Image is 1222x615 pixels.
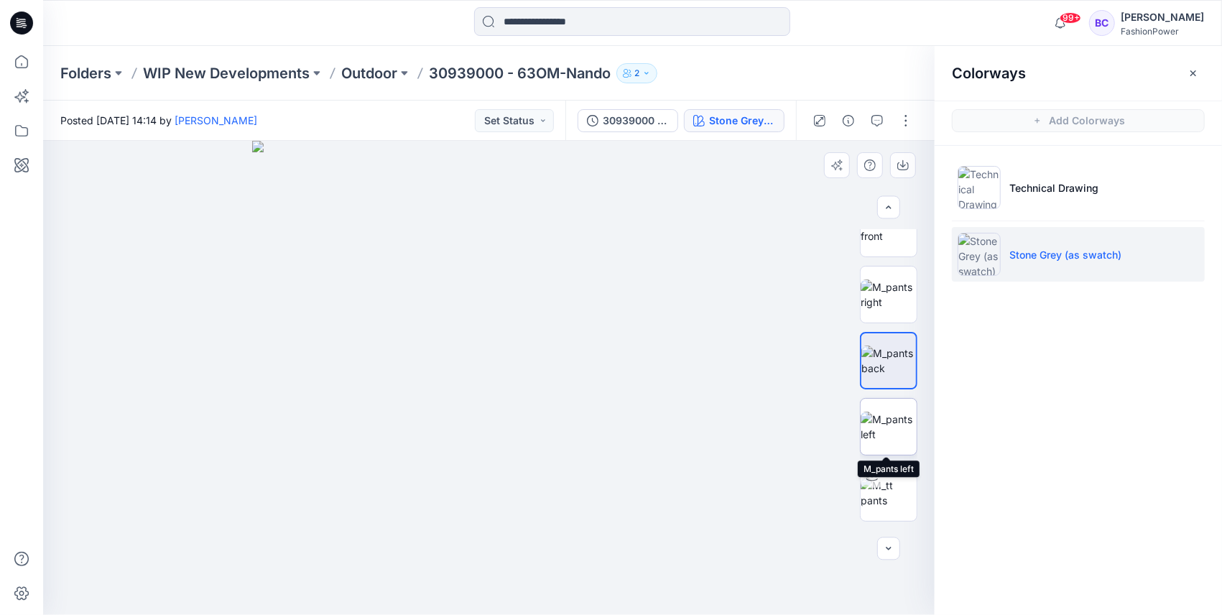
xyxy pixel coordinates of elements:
[1009,247,1121,262] p: Stone Grey (as swatch)
[252,141,726,615] img: eyJhbGciOiJIUzI1NiIsImtpZCI6IjAiLCJzbHQiOiJzZXMiLCJ0eXAiOiJKV1QifQ.eyJkYXRhIjp7InR5cGUiOiJzdG9yYW...
[861,478,917,508] img: M_tt pants
[603,113,669,129] div: 30939000 - 63OM-Nando
[341,63,397,83] a: Outdoor
[684,109,784,132] button: Stone Grey (as swatch)
[1009,180,1098,195] p: Technical Drawing
[952,65,1026,82] h2: Colorways
[958,233,1001,276] img: Stone Grey (as swatch)
[709,113,775,129] div: Stone Grey (as swatch)
[1089,10,1115,36] div: BC
[578,109,678,132] button: 30939000 - 63OM-Nando
[958,166,1001,209] img: Technical Drawing
[429,63,611,83] p: 30939000 - 63OM-Nando
[143,63,310,83] a: WIP New Developments
[60,113,257,128] span: Posted [DATE] 14:14 by
[837,109,860,132] button: Details
[60,63,111,83] a: Folders
[861,279,917,310] img: M_pants right
[861,346,916,376] img: M_pants back
[1121,9,1204,26] div: [PERSON_NAME]
[1060,12,1081,24] span: 99+
[634,65,639,81] p: 2
[1121,26,1204,37] div: FashionPower
[175,114,257,126] a: [PERSON_NAME]
[616,63,657,83] button: 2
[861,412,917,442] img: M_pants left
